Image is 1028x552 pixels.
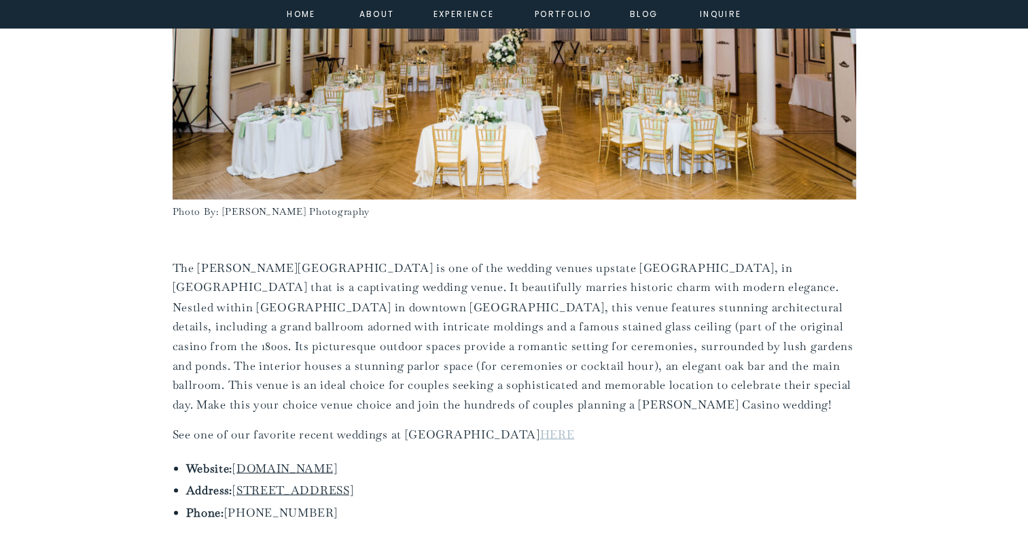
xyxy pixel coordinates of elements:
[359,7,390,19] a: about
[540,426,575,441] a: HERE
[433,7,489,19] a: experience
[534,7,592,19] a: portfolio
[173,424,856,444] p: See one of our favorite recent weddings at [GEOGRAPHIC_DATA]
[620,7,669,19] a: Blog
[186,482,233,497] strong: Address:
[232,482,353,497] a: [STREET_ADDRESS]
[186,502,856,522] li: [PHONE_NUMBER]
[283,7,320,19] a: home
[173,258,856,413] p: The [PERSON_NAME][GEOGRAPHIC_DATA] is one of the wedding venues upstate [GEOGRAPHIC_DATA], in [GE...
[186,504,224,519] strong: Phone:
[173,204,856,220] figcaption: Photo By: [PERSON_NAME] Photography
[186,460,233,475] strong: Website:
[232,460,337,475] a: [DOMAIN_NAME]
[696,7,745,19] a: inquire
